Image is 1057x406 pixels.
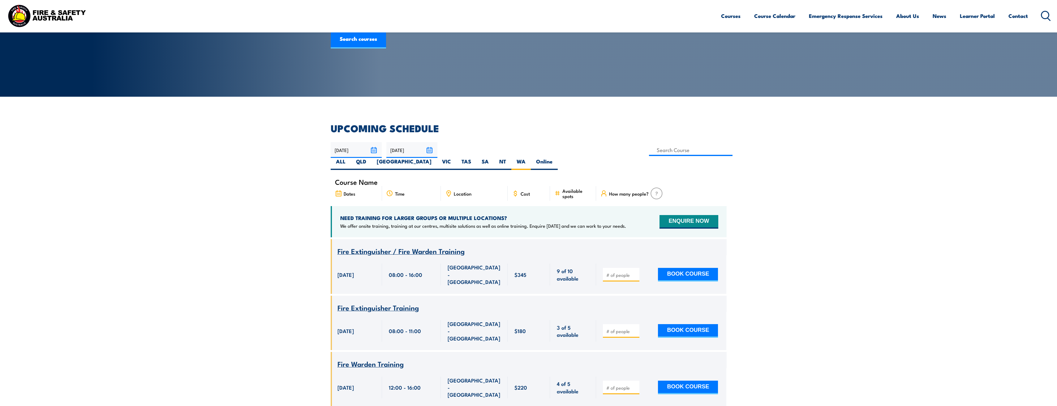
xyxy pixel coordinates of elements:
[335,179,378,184] span: Course Name
[337,246,465,256] span: Fire Extinguisher / Fire Warden Training
[456,158,476,170] label: TAS
[649,144,733,156] input: Search Course
[494,158,511,170] label: NT
[337,358,404,369] span: Fire Warden Training
[448,264,501,285] span: [GEOGRAPHIC_DATA] - [GEOGRAPHIC_DATA]
[960,8,995,24] a: Learner Portal
[514,271,526,278] span: $345
[754,8,795,24] a: Course Calendar
[331,30,386,49] a: Search courses
[721,8,741,24] a: Courses
[476,158,494,170] label: SA
[344,191,355,196] span: Dates
[331,124,727,132] h2: UPCOMING SCHEDULE
[337,384,354,391] span: [DATE]
[389,384,421,391] span: 12:00 - 16:00
[660,215,718,229] button: ENQUIRE NOW
[337,247,465,255] a: Fire Extinguisher / Fire Warden Training
[521,191,530,196] span: Cost
[395,191,405,196] span: Time
[658,268,718,281] button: BOOK COURSE
[340,223,626,229] p: We offer onsite training, training at our centres, multisite solutions as well as online training...
[389,327,421,334] span: 08:00 - 11:00
[557,324,589,338] span: 3 of 5 available
[454,191,471,196] span: Location
[514,327,526,334] span: $180
[448,377,501,398] span: [GEOGRAPHIC_DATA] - [GEOGRAPHIC_DATA]
[658,324,718,338] button: BOOK COURSE
[896,8,919,24] a: About Us
[337,360,404,368] a: Fire Warden Training
[606,385,637,391] input: # of people
[351,158,372,170] label: QLD
[337,304,419,312] a: Fire Extinguisher Training
[337,327,354,334] span: [DATE]
[606,272,637,278] input: # of people
[331,142,382,158] input: From date
[337,302,419,313] span: Fire Extinguisher Training
[933,8,946,24] a: News
[437,158,456,170] label: VIC
[557,380,589,395] span: 4 of 5 available
[448,320,501,342] span: [GEOGRAPHIC_DATA] - [GEOGRAPHIC_DATA]
[606,328,637,334] input: # of people
[531,158,558,170] label: Online
[386,142,437,158] input: To date
[562,188,592,199] span: Available spots
[1008,8,1028,24] a: Contact
[331,158,351,170] label: ALL
[389,271,422,278] span: 08:00 - 16:00
[557,267,589,282] span: 9 of 10 available
[658,381,718,394] button: BOOK COURSE
[809,8,883,24] a: Emergency Response Services
[340,214,626,221] h4: NEED TRAINING FOR LARGER GROUPS OR MULTIPLE LOCATIONS?
[511,158,531,170] label: WA
[609,191,649,196] span: How many people?
[337,271,354,278] span: [DATE]
[372,158,437,170] label: [GEOGRAPHIC_DATA]
[514,384,527,391] span: $220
